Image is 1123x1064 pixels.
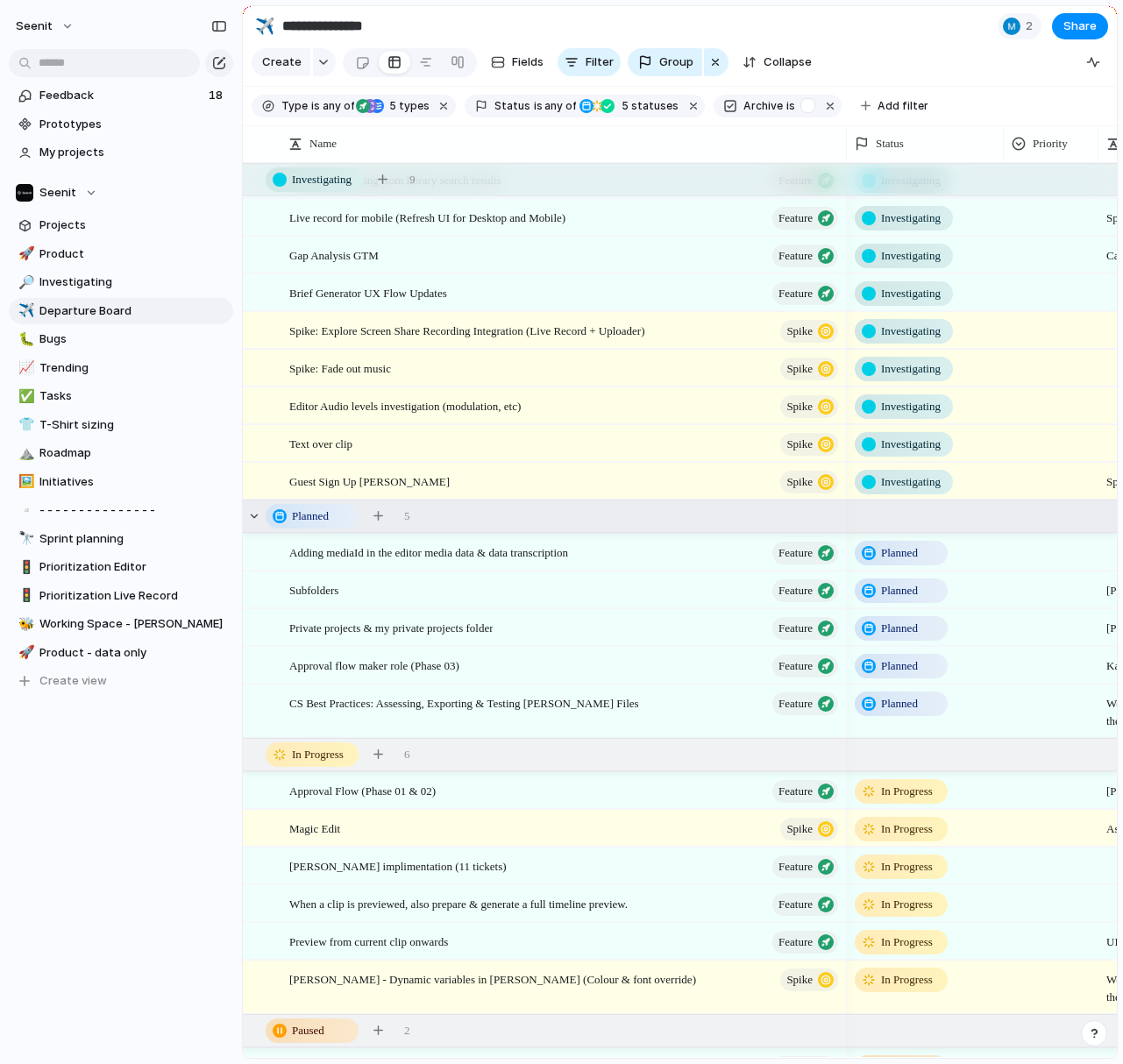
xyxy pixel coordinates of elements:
a: 🚦Prioritization Editor [9,554,233,580]
a: 📈Trending [9,355,233,381]
div: 🚦 [18,585,31,606]
span: Filter [586,53,614,71]
button: 🔭 [16,530,33,548]
span: In Progress [292,746,344,763]
span: When a clip is previewed, also prepare & generate a full timeline preview. [289,893,628,913]
span: Group [659,53,693,71]
button: Feature [772,780,838,803]
span: In Progress [881,858,933,876]
span: 5 [616,99,631,112]
button: Feature [772,617,838,640]
button: 5 types [356,96,433,116]
div: ✈️Departure Board [9,298,233,324]
a: 🚦Prioritization Live Record [9,583,233,609]
span: Share [1063,18,1097,35]
button: Spike [780,433,838,456]
span: Collapse [764,53,812,71]
button: 5 statuses [578,96,682,116]
button: 🐝 [16,615,33,633]
span: Investigating [39,273,227,291]
button: is [783,96,799,116]
span: Trending [39,359,227,377]
span: In Progress [881,783,933,800]
button: Feature [772,207,838,230]
span: Feature [778,930,813,954]
span: - - - - - - - - - - - - - - - [39,501,227,519]
div: 🐝 [18,614,31,635]
a: 🐝Working Space - [PERSON_NAME] [9,611,233,637]
a: 🚀Product - data only [9,640,233,666]
span: Spike: Explore Screen Share Recording Integration (Live Record + Uploader) [289,320,645,340]
span: Tasks [39,387,227,405]
span: types [384,98,430,114]
span: Feature [778,281,813,306]
button: Create view [9,668,233,694]
button: 🐛 [16,330,33,348]
span: Feature [778,654,813,678]
a: Projects [9,212,233,238]
div: 🚦 [18,557,31,578]
span: Feature [778,244,813,268]
a: Feedback18 [9,82,233,109]
span: Investigating [881,285,941,302]
div: 🖼️ [18,472,31,492]
div: ✅ [18,387,31,407]
button: Feature [772,931,838,954]
button: Feature [772,893,838,916]
div: ▫️- - - - - - - - - - - - - - - [9,497,233,523]
span: 2 [1026,18,1038,35]
div: 🔭 [18,528,31,549]
a: ✅Tasks [9,383,233,409]
a: 🔎Investigating [9,269,233,295]
span: Feature [778,892,813,917]
button: Feature [772,692,838,715]
span: Adding mediaId in the editor media data & data transcription [289,542,568,562]
a: 👕T-Shirt sizing [9,412,233,438]
div: 🐛Bugs [9,326,233,352]
span: any of [543,98,577,114]
span: Spike [786,968,813,992]
a: 🔭Sprint planning [9,526,233,552]
button: Fields [484,48,551,76]
span: Preview from current clip onwards [289,931,448,951]
button: Seenit [8,12,83,40]
span: Feedback [39,87,203,104]
span: is [534,98,543,114]
button: ✈️ [251,12,279,40]
span: Spike [786,394,813,419]
span: Paused [292,1022,324,1039]
button: Spike [780,471,838,493]
div: ⛰️ [18,443,31,464]
span: Brief Generator UX Flow Updates [289,282,447,302]
div: ✈️ [255,14,274,38]
button: isany of [308,96,358,116]
button: Feature [772,282,838,305]
span: Spike [786,817,813,841]
button: ▫️ [16,501,33,519]
span: statuses [616,98,679,114]
span: Planned [292,507,329,525]
div: 🚀 [18,244,31,264]
span: Status [494,98,530,114]
a: Prototypes [9,111,233,138]
span: Planned [881,544,918,562]
div: 📈 [18,358,31,378]
span: Product [39,245,227,263]
div: 🐛 [18,330,31,350]
button: 👕 [16,416,33,434]
div: ▫️ [18,500,31,521]
div: ⛰️Roadmap [9,440,233,466]
button: Feature [772,579,838,602]
span: Seenit [16,18,53,35]
button: 🔎 [16,273,33,291]
span: Add filter [878,98,928,114]
span: 9 [409,171,416,188]
span: T-Shirt sizing [39,416,227,434]
span: Investigating [292,171,352,188]
span: Initiatives [39,473,227,491]
button: ✈️ [16,302,33,320]
span: Feature [778,616,813,641]
div: 🚀Product [9,241,233,267]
